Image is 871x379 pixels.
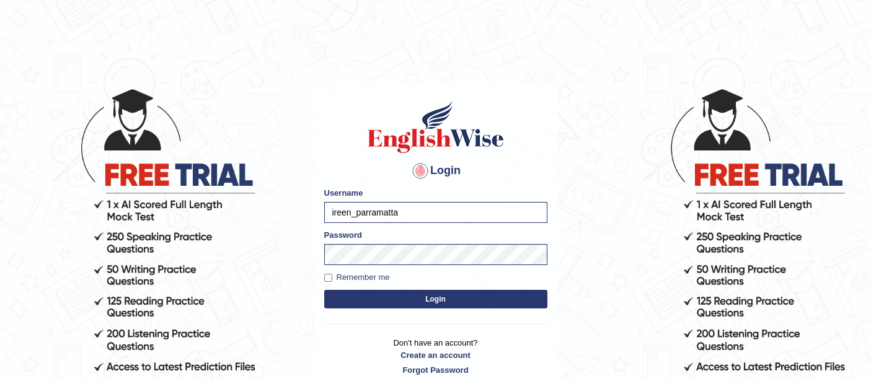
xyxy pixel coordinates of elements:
[324,337,547,375] p: Don't have an account?
[324,364,547,376] a: Forgot Password
[324,161,547,181] h4: Login
[324,349,547,361] a: Create an account
[324,290,547,308] button: Login
[324,271,390,284] label: Remember me
[324,229,362,241] label: Password
[365,99,506,155] img: Logo of English Wise sign in for intelligent practice with AI
[324,187,363,199] label: Username
[324,274,332,282] input: Remember me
